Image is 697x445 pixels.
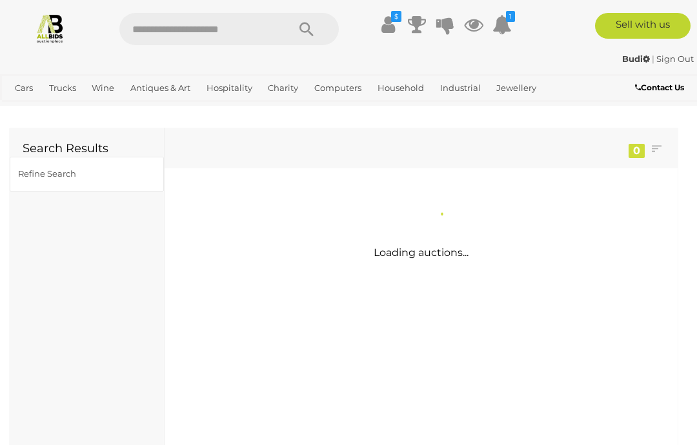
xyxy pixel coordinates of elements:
[10,77,38,99] a: Cars
[391,11,401,22] i: $
[491,77,541,99] a: Jewellery
[635,81,687,95] a: Contact Us
[92,99,194,120] a: [GEOGRAPHIC_DATA]
[274,13,339,45] button: Search
[10,99,45,120] a: Office
[635,83,684,92] b: Contact Us
[86,77,119,99] a: Wine
[309,77,367,99] a: Computers
[622,54,650,64] strong: Budi
[379,13,398,36] a: $
[374,246,469,259] span: Loading auctions...
[629,144,645,158] div: 0
[35,13,65,43] img: Allbids.com.au
[652,54,654,64] span: |
[622,54,652,64] a: Budi
[506,11,515,22] i: 1
[125,77,196,99] a: Antiques & Art
[23,143,151,155] h2: Search Results
[18,166,125,181] div: Refine Search
[201,77,258,99] a: Hospitality
[656,54,694,64] a: Sign Out
[492,13,512,36] a: 1
[50,99,87,120] a: Sports
[263,77,303,99] a: Charity
[595,13,691,39] a: Sell with us
[435,77,486,99] a: Industrial
[372,77,429,99] a: Household
[44,77,81,99] a: Trucks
